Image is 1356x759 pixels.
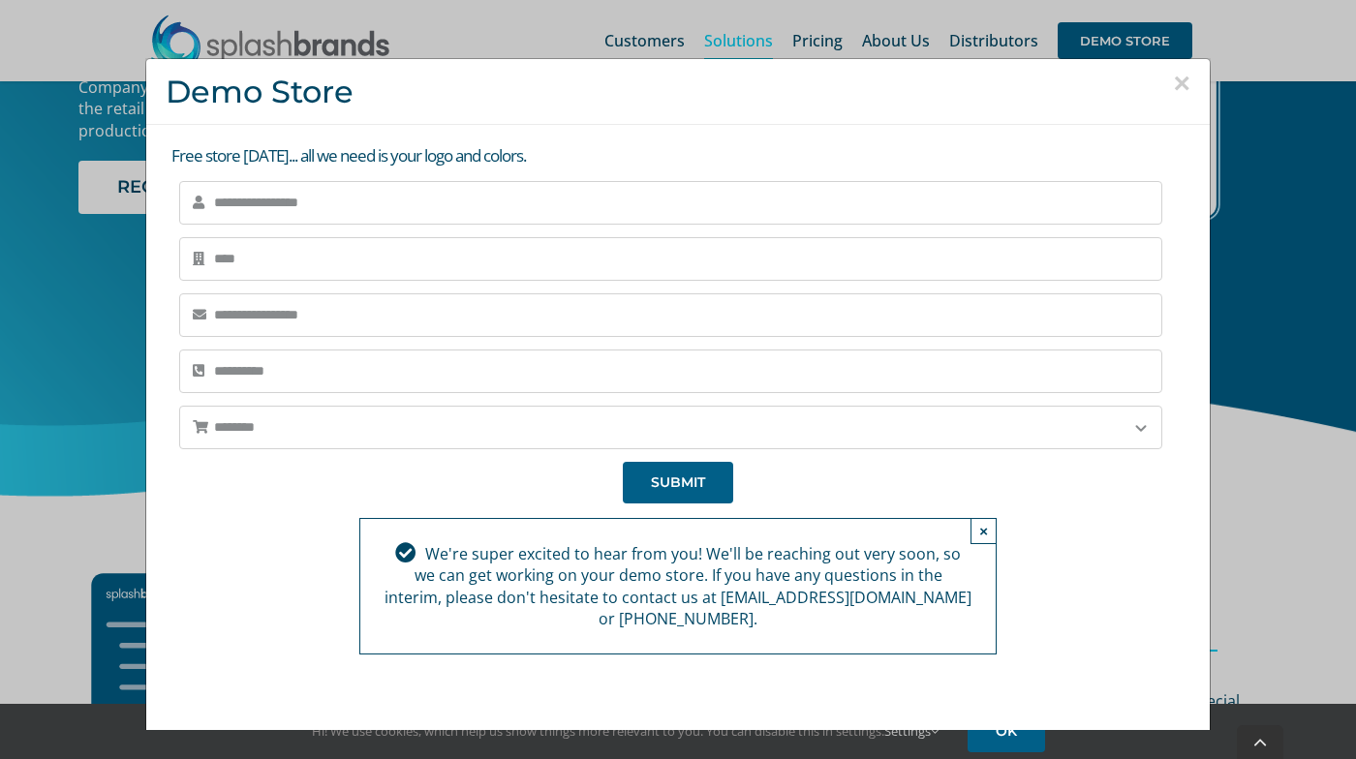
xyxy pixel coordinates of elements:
[385,543,971,629] span: We're super excited to hear from you! We'll be reaching out very soon, so we can get working on y...
[623,462,733,503] button: SUBMIT
[971,518,997,544] button: Close
[1173,69,1190,98] button: Close
[651,474,705,491] span: SUBMIT
[171,144,1190,168] p: Free store [DATE]... all we need is your logo and colors.
[166,74,1190,109] h3: Demo Store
